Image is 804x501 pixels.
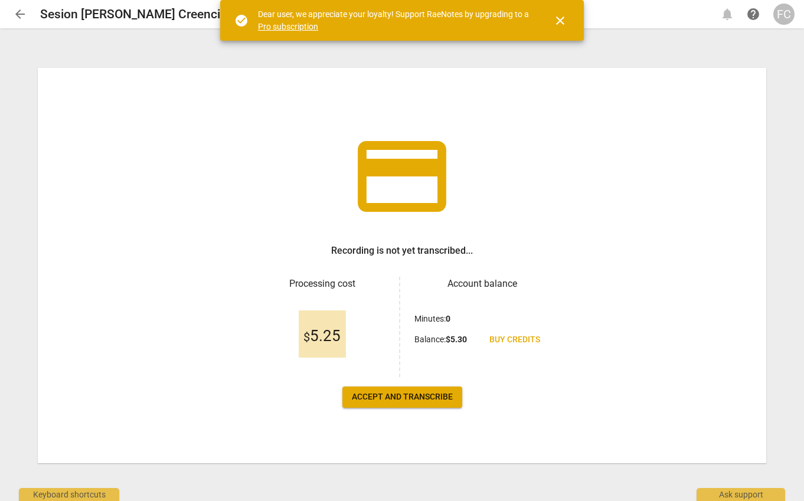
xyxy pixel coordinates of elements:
span: Accept and transcribe [352,391,453,403]
button: FC [773,4,795,25]
div: Dear user, we appreciate your loyalty! Support RaeNotes by upgrading to a [258,8,532,32]
span: close [553,14,567,28]
span: arrow_back [13,7,27,21]
p: Minutes : [414,313,450,325]
a: Buy credits [480,329,550,351]
button: Close [546,6,574,35]
span: check_circle [234,14,249,28]
div: Keyboard shortcuts [19,488,119,501]
span: $ [303,330,310,344]
span: 5.25 [303,328,341,345]
span: credit_card [349,123,455,230]
div: Ask support [697,488,785,501]
span: help [746,7,760,21]
a: Help [743,4,764,25]
h3: Processing cost [254,277,390,291]
span: Buy credits [489,334,540,346]
button: Accept and transcribe [342,387,462,408]
h3: Recording is not yet transcribed... [331,244,473,258]
b: 0 [446,314,450,323]
b: $ 5.30 [446,335,467,344]
h3: Account balance [414,277,550,291]
h2: Sesion [PERSON_NAME] Creencias 8 [40,7,243,22]
p: Balance : [414,333,467,346]
a: Pro subscription [258,22,318,31]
